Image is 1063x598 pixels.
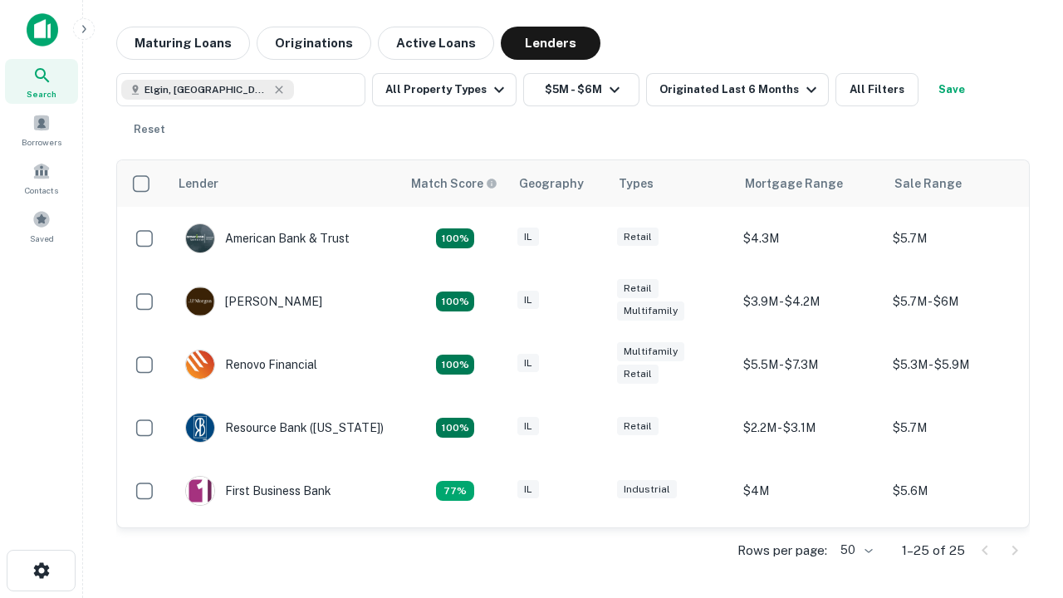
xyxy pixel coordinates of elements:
div: IL [517,480,539,499]
button: Originations [257,27,371,60]
td: $4.3M [735,207,884,270]
span: Contacts [25,184,58,197]
th: Types [609,160,735,207]
div: Retail [617,417,659,436]
div: Sale Range [894,174,962,194]
th: Lender [169,160,401,207]
div: Matching Properties: 4, hasApolloMatch: undefined [436,292,474,311]
img: picture [186,287,214,316]
button: Save your search to get updates of matches that match your search criteria. [925,73,978,106]
button: $5M - $6M [523,73,639,106]
span: Saved [30,232,54,245]
button: All Filters [835,73,918,106]
a: Saved [5,203,78,248]
div: Retail [617,228,659,247]
a: Contacts [5,155,78,200]
img: picture [186,350,214,379]
div: Lender [179,174,218,194]
td: $5.1M [884,522,1034,586]
div: 50 [834,538,875,562]
th: Capitalize uses an advanced AI algorithm to match your search with the best lender. The match sco... [401,160,509,207]
img: picture [186,414,214,442]
td: $2.2M - $3.1M [735,396,884,459]
div: Matching Properties: 4, hasApolloMatch: undefined [436,418,474,438]
p: 1–25 of 25 [902,541,965,561]
div: Originated Last 6 Months [659,80,821,100]
img: capitalize-icon.png [27,13,58,47]
span: Elgin, [GEOGRAPHIC_DATA], [GEOGRAPHIC_DATA] [145,82,269,97]
button: All Property Types [372,73,517,106]
div: Matching Properties: 3, hasApolloMatch: undefined [436,481,474,501]
div: Renovo Financial [185,350,317,380]
h6: Match Score [411,174,494,193]
div: [PERSON_NAME] [185,287,322,316]
button: Active Loans [378,27,494,60]
div: Multifamily [617,301,684,321]
td: $5.3M - $5.9M [884,333,1034,396]
a: Search [5,59,78,104]
span: Search [27,87,56,100]
a: Borrowers [5,107,78,152]
button: Reset [123,113,176,146]
div: Multifamily [617,342,684,361]
div: IL [517,291,539,310]
button: Maturing Loans [116,27,250,60]
img: picture [186,224,214,252]
div: Resource Bank ([US_STATE]) [185,413,384,443]
iframe: Chat Widget [980,412,1063,492]
td: $4M [735,459,884,522]
p: Rows per page: [737,541,827,561]
div: IL [517,417,539,436]
span: Borrowers [22,135,61,149]
div: American Bank & Trust [185,223,350,253]
th: Sale Range [884,160,1034,207]
div: Mortgage Range [745,174,843,194]
img: picture [186,477,214,505]
div: Capitalize uses an advanced AI algorithm to match your search with the best lender. The match sco... [411,174,497,193]
div: Matching Properties: 7, hasApolloMatch: undefined [436,228,474,248]
div: Types [619,174,654,194]
th: Mortgage Range [735,160,884,207]
div: Matching Properties: 4, hasApolloMatch: undefined [436,355,474,375]
td: $5.5M - $7.3M [735,333,884,396]
td: $5.6M [884,459,1034,522]
td: $5.7M [884,396,1034,459]
div: Geography [519,174,584,194]
div: First Business Bank [185,476,331,506]
td: $5.7M [884,207,1034,270]
button: Originated Last 6 Months [646,73,829,106]
button: Lenders [501,27,600,60]
div: Industrial [617,480,677,499]
th: Geography [509,160,609,207]
div: IL [517,354,539,373]
div: IL [517,228,539,247]
div: Retail [617,365,659,384]
td: $5.7M - $6M [884,270,1034,333]
div: Retail [617,279,659,298]
td: $3.1M [735,522,884,586]
td: $3.9M - $4.2M [735,270,884,333]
